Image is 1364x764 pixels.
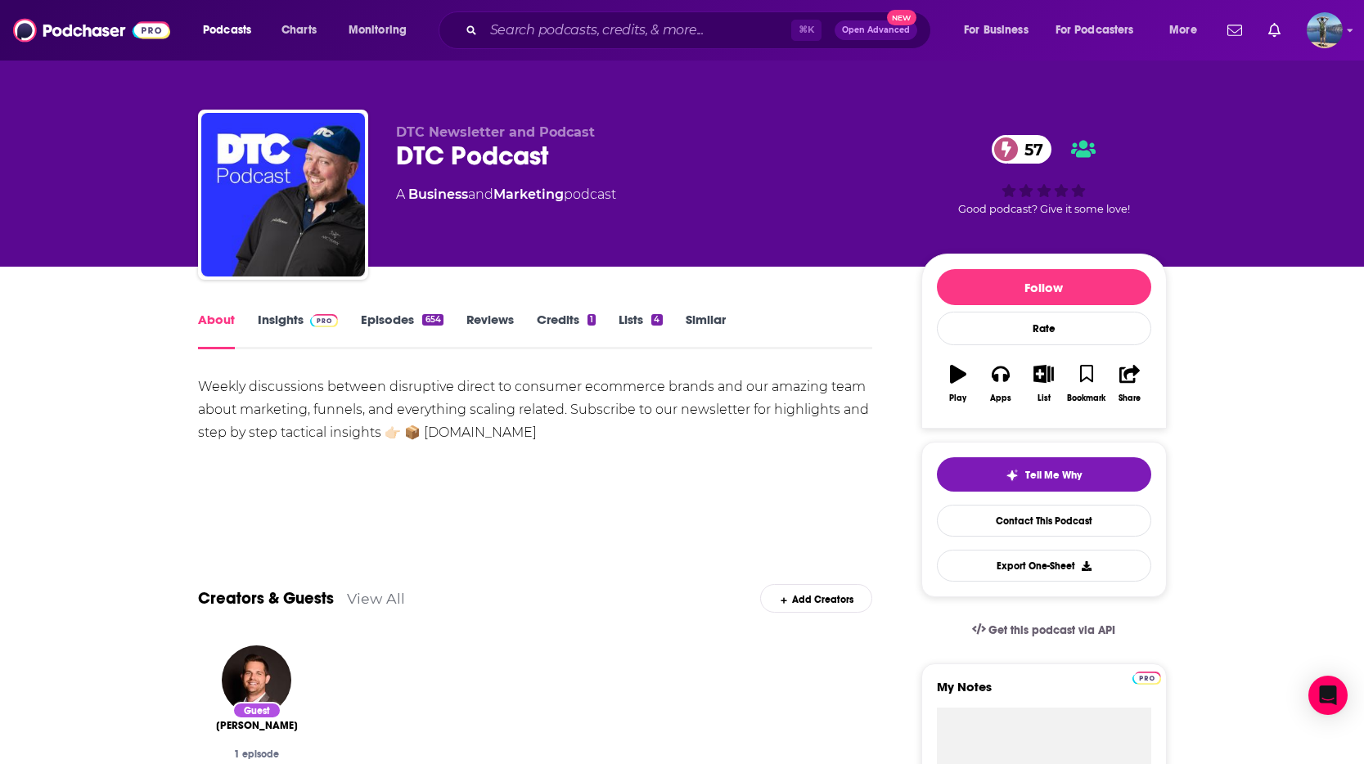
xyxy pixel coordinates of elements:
[921,124,1167,226] div: 57Good podcast? Give it some love!
[216,719,298,732] span: [PERSON_NAME]
[396,124,595,140] span: DTC Newsletter and Podcast
[347,590,405,607] a: View All
[198,588,334,609] a: Creators & Guests
[949,393,966,403] div: Play
[937,269,1151,305] button: Follow
[587,314,596,326] div: 1
[1006,469,1019,482] img: tell me why sparkle
[454,11,947,49] div: Search podcasts, credits, & more...
[493,187,564,202] a: Marketing
[1132,672,1161,685] img: Podchaser Pro
[686,312,726,349] a: Similar
[964,19,1029,42] span: For Business
[1158,17,1218,43] button: open menu
[1307,12,1343,48] img: User Profile
[1132,669,1161,685] a: Pro website
[258,312,339,349] a: InsightsPodchaser Pro
[361,312,443,349] a: Episodes654
[281,19,317,42] span: Charts
[1056,19,1134,42] span: For Podcasters
[937,550,1151,582] button: Export One-Sheet
[952,17,1049,43] button: open menu
[422,314,443,326] div: 654
[537,312,596,349] a: Credits1
[396,185,616,204] div: A podcast
[1262,16,1287,44] a: Show notifications dropdown
[958,203,1130,215] span: Good podcast? Give it some love!
[337,17,428,43] button: open menu
[191,17,272,43] button: open menu
[408,187,468,202] a: Business
[1067,393,1105,403] div: Bookmark
[1025,469,1082,482] span: Tell Me Why
[760,584,872,613] div: Add Creators
[988,623,1115,637] span: Get this podcast via API
[619,312,662,349] a: Lists4
[959,610,1129,650] a: Get this podcast via API
[216,719,298,732] a: Kevin Miller
[198,312,235,349] a: About
[1169,19,1197,42] span: More
[651,314,662,326] div: 4
[1119,393,1141,403] div: Share
[1045,17,1158,43] button: open menu
[937,312,1151,345] div: Rate
[990,393,1011,403] div: Apps
[1108,354,1150,413] button: Share
[1038,393,1051,403] div: List
[937,457,1151,492] button: tell me why sparkleTell Me Why
[201,113,365,276] img: DTC Podcast
[484,17,791,43] input: Search podcasts, credits, & more...
[310,314,339,327] img: Podchaser Pro
[466,312,514,349] a: Reviews
[1307,12,1343,48] button: Show profile menu
[1307,12,1343,48] span: Logged in as matt44812
[979,354,1022,413] button: Apps
[835,20,917,40] button: Open AdvancedNew
[1308,676,1348,715] div: Open Intercom Messenger
[1221,16,1249,44] a: Show notifications dropdown
[937,354,979,413] button: Play
[887,10,916,25] span: New
[13,15,170,46] img: Podchaser - Follow, Share and Rate Podcasts
[1008,135,1051,164] span: 57
[203,19,251,42] span: Podcasts
[992,135,1051,164] a: 57
[232,702,281,719] div: Guest
[842,26,910,34] span: Open Advanced
[211,748,303,760] div: 1 episode
[349,19,407,42] span: Monitoring
[271,17,326,43] a: Charts
[1065,354,1108,413] button: Bookmark
[937,679,1151,708] label: My Notes
[791,20,822,41] span: ⌘ K
[1022,354,1065,413] button: List
[198,375,873,444] div: Weekly discussions between disruptive direct to consumer ecommerce brands and our amazing team ab...
[937,505,1151,537] a: Contact This Podcast
[222,645,291,715] img: Kevin Miller
[468,187,493,202] span: and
